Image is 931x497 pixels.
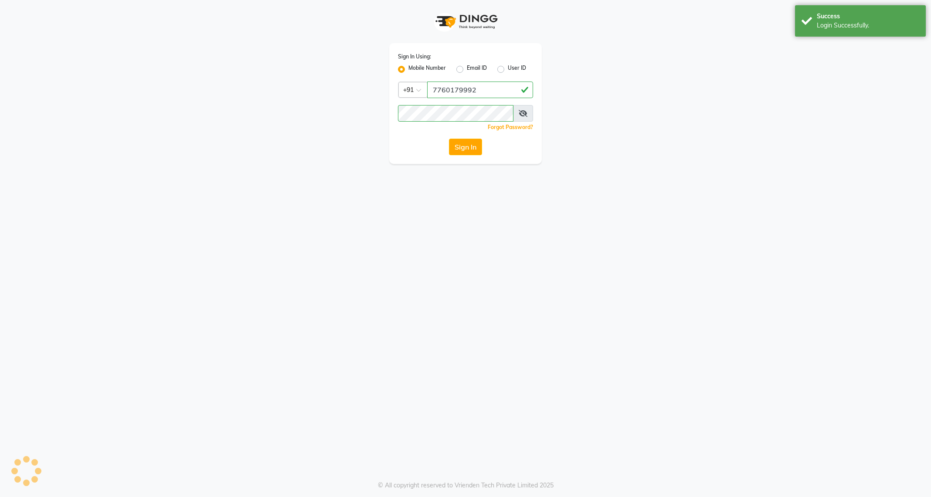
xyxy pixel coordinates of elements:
[427,82,533,98] input: Username
[408,64,446,75] label: Mobile Number
[488,124,533,130] a: Forgot Password?
[817,21,919,30] div: Login Successfully.
[398,53,431,61] label: Sign In Using:
[467,64,487,75] label: Email ID
[508,64,526,75] label: User ID
[398,105,513,122] input: Username
[431,9,500,34] img: logo1.svg
[817,12,919,21] div: Success
[449,139,482,155] button: Sign In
